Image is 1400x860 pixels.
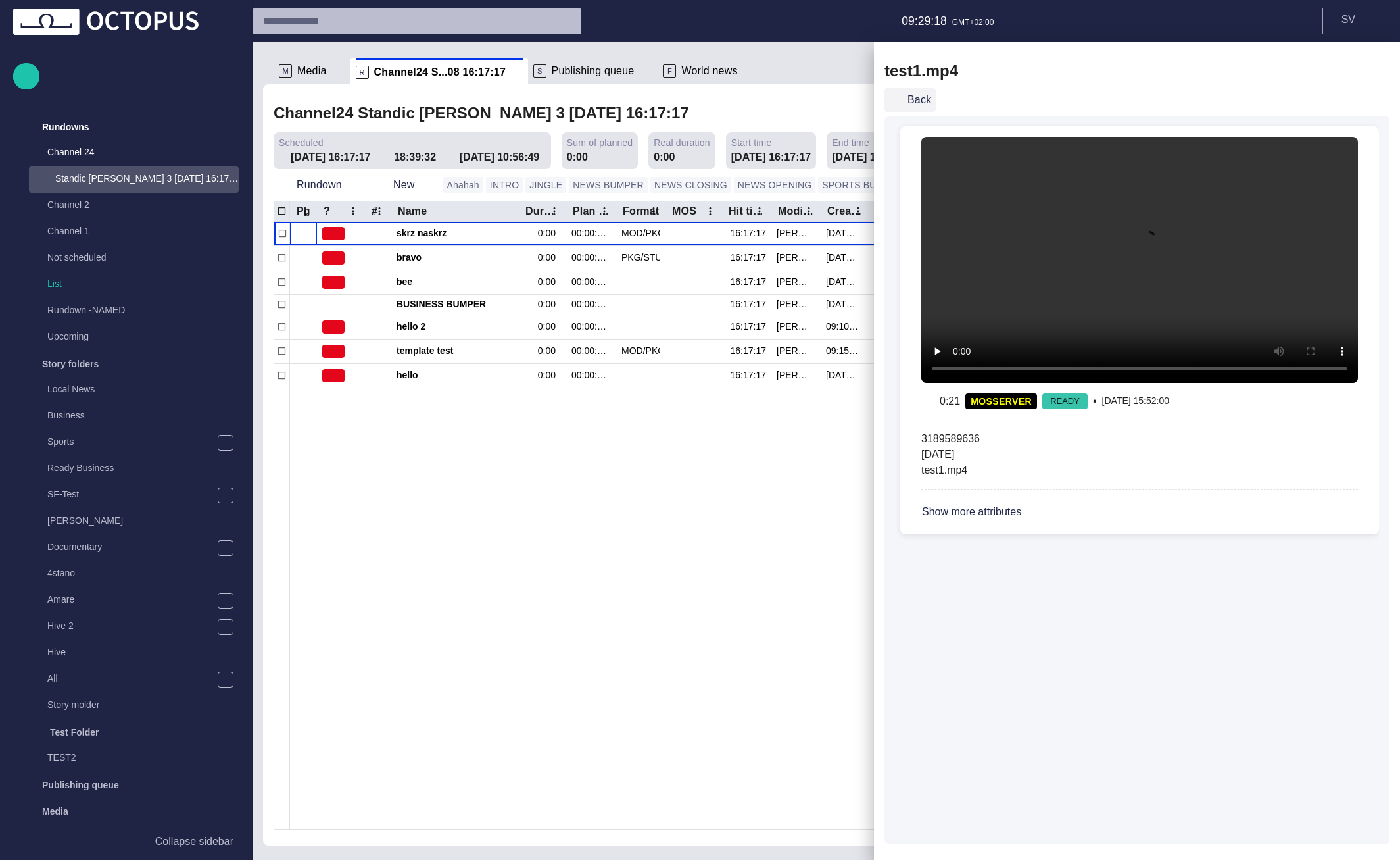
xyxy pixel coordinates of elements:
[940,393,960,409] p: 0:21
[971,397,1032,406] span: MOSSERVER
[921,393,1358,409] div: •
[921,447,1240,463] p: [DATE]
[921,500,1051,524] button: Show more attributes
[1042,395,1088,408] span: READY
[884,62,958,80] h2: test1.mp4
[869,451,890,488] div: Resize sidebar
[884,88,936,112] button: Back
[921,431,1240,447] p: 3189589636
[921,463,1240,478] p: test1.mp4
[1102,394,1169,407] p: [DATE] 15:52:00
